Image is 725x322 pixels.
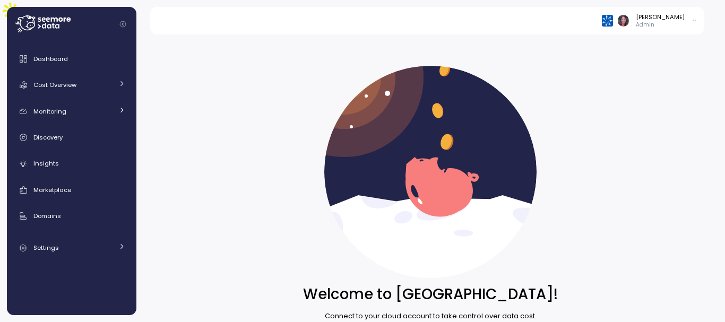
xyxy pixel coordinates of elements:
span: Domains [33,212,61,220]
span: Settings [33,243,59,252]
img: ACg8ocLDuIZlR5f2kIgtapDwVC7yp445s3OgbrQTIAV7qYj8P05r5pI=s96-c [618,15,629,26]
a: Discovery [11,127,132,148]
span: Dashboard [33,55,68,63]
span: Cost Overview [33,81,76,89]
div: [PERSON_NAME] [636,13,685,21]
img: splash [324,66,537,278]
h1: Welcome to [GEOGRAPHIC_DATA]! [303,285,558,304]
a: Marketplace [11,179,132,201]
a: Cost Overview [11,74,132,95]
span: Insights [33,159,59,168]
a: Settings [11,237,132,258]
a: Insights [11,153,132,175]
span: Monitoring [33,107,66,116]
p: Connect to your cloud account to take control over data cost. [325,311,537,321]
span: Discovery [33,133,63,142]
a: Dashboard [11,48,132,69]
span: Marketplace [33,186,71,194]
a: Domains [11,205,132,227]
a: Monitoring [11,101,132,122]
p: Admin [636,21,685,29]
button: Collapse navigation [116,20,130,28]
img: 68790ce639d2d68da1992664.PNG [602,15,613,26]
